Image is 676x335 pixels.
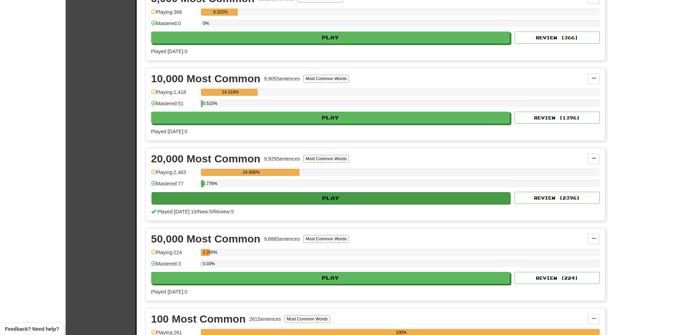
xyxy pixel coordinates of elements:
[285,315,330,323] button: Most Common Words
[203,180,204,187] div: 0.776%
[151,153,260,164] div: 20,000 Most Common
[151,180,197,192] div: Mastered: 77
[151,89,197,100] div: Playing: 1,418
[515,192,600,204] button: Review (2396)
[515,32,600,44] button: Review (366)
[198,209,212,214] span: New: 5
[203,169,300,176] div: 24.806%
[151,100,197,112] div: Mastered: 51
[157,209,196,214] span: Played [DATE]: 10
[303,235,349,243] button: Most Common Words
[151,20,197,32] div: Mastered: 0
[151,249,197,261] div: Playing: 224
[151,32,510,44] button: Play
[151,314,246,324] div: 100 Most Common
[151,9,197,20] div: Playing: 366
[203,249,210,256] div: 2.265%
[151,169,197,180] div: Playing: 2,463
[151,73,260,84] div: 10,000 Most Common
[152,192,511,204] button: Play
[203,9,238,16] div: 9.322%
[515,272,600,284] button: Review (224)
[264,235,300,242] div: 9,888 Sentences
[151,49,187,54] span: Played [DATE]: 0
[303,155,349,163] button: Most Common Words
[197,209,198,214] span: /
[213,209,234,214] span: Review: 5
[264,75,300,82] div: 9,905 Sentences
[212,209,213,214] span: /
[515,112,600,124] button: Review (1396)
[151,112,510,124] button: Play
[249,316,281,323] div: 261 Sentences
[5,325,59,333] span: Open feedback widget
[151,260,197,272] div: Mastered: 3
[264,155,300,162] div: 9,929 Sentences
[151,129,187,134] span: Played [DATE]: 0
[151,234,260,244] div: 50,000 Most Common
[151,289,187,295] span: Played [DATE]: 0
[151,272,510,284] button: Play
[303,75,349,83] button: Most Common Words
[203,89,258,96] div: 14.316%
